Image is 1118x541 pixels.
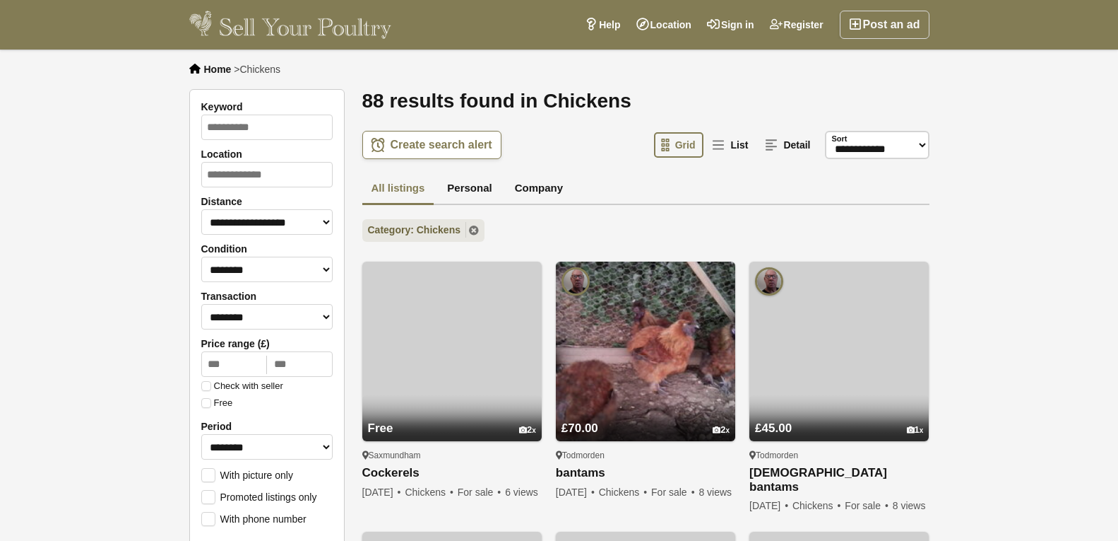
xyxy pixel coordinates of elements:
[840,11,929,39] a: Post an ad
[201,291,333,302] label: Transaction
[201,196,333,207] label: Distance
[239,64,280,75] span: Chickens
[362,219,484,242] a: Category: Chickens
[201,490,317,503] label: Promoted listings only
[629,11,699,39] a: Location
[362,395,542,441] a: Free 2
[204,64,232,75] a: Home
[749,466,929,494] a: [DEMOGRAPHIC_DATA] bantams
[730,139,748,151] span: List
[362,487,403,498] span: [DATE]
[362,450,542,461] div: Saxmundham
[577,11,628,39] a: Help
[749,395,929,441] a: £45.00 1
[362,89,929,113] h1: 88 results found in Chickens
[556,450,735,461] div: Todmorden
[556,487,596,498] span: [DATE]
[845,500,889,511] span: For sale
[651,487,696,498] span: For sale
[362,173,434,206] a: All listings
[907,425,924,436] div: 1
[783,139,810,151] span: Detail
[506,173,572,206] a: Company
[201,421,333,432] label: Period
[599,487,649,498] span: Chickens
[458,487,502,498] span: For sale
[755,267,783,296] img: william morritt
[201,243,333,255] label: Condition
[368,421,393,435] span: Free
[505,487,538,498] span: 6 views
[201,101,333,112] label: Keyword
[556,262,735,441] img: bantams
[699,11,762,39] a: Sign in
[201,468,293,481] label: With picture only
[519,425,536,436] div: 2
[201,398,233,408] label: Free
[556,395,735,441] a: £70.00 2
[234,64,280,75] li: >
[755,421,792,435] span: £45.00
[749,500,790,511] span: [DATE]
[556,466,735,481] a: bantams
[698,487,732,498] span: 8 views
[713,425,730,436] div: 2
[362,131,501,159] a: Create search alert
[832,133,848,145] label: Sort
[762,11,831,39] a: Register
[705,132,756,158] a: List
[362,466,542,481] a: Cockerels
[561,267,590,296] img: william morritt
[362,262,542,441] img: Cockerels
[201,149,333,160] label: Location
[749,262,929,441] img: 3 month old bantams
[654,132,704,158] a: Grid
[792,500,843,511] span: Chickens
[561,421,598,435] span: £70.00
[201,381,283,391] label: Check with seller
[675,139,696,151] span: Grid
[201,512,307,525] label: With phone number
[189,11,392,39] img: Sell Your Poultry
[201,338,333,349] label: Price range (£)
[758,132,819,158] a: Detail
[391,138,492,152] span: Create search alert
[405,487,455,498] span: Chickens
[749,450,929,461] div: Todmorden
[438,173,501,206] a: Personal
[893,500,926,511] span: 8 views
